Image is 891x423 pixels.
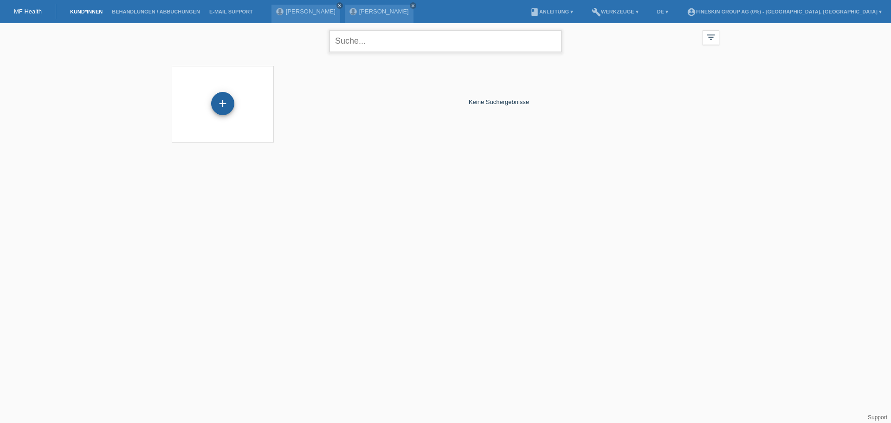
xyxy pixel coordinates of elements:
[652,9,673,14] a: DE ▾
[530,7,539,17] i: book
[336,2,343,9] a: close
[205,9,258,14] a: E-Mail Support
[682,9,886,14] a: account_circleFineSkin Group AG (0%) - [GEOGRAPHIC_DATA], [GEOGRAPHIC_DATA] ▾
[278,61,719,143] div: Keine Suchergebnisse
[212,96,234,111] div: Kund*in hinzufügen
[868,414,887,421] a: Support
[329,30,562,52] input: Suche...
[592,7,601,17] i: build
[411,3,415,8] i: close
[410,2,416,9] a: close
[359,8,409,15] a: [PERSON_NAME]
[107,9,205,14] a: Behandlungen / Abbuchungen
[587,9,643,14] a: buildWerkzeuge ▾
[687,7,696,17] i: account_circle
[525,9,578,14] a: bookAnleitung ▾
[65,9,107,14] a: Kund*innen
[286,8,336,15] a: [PERSON_NAME]
[14,8,42,15] a: MF Health
[706,32,716,42] i: filter_list
[337,3,342,8] i: close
